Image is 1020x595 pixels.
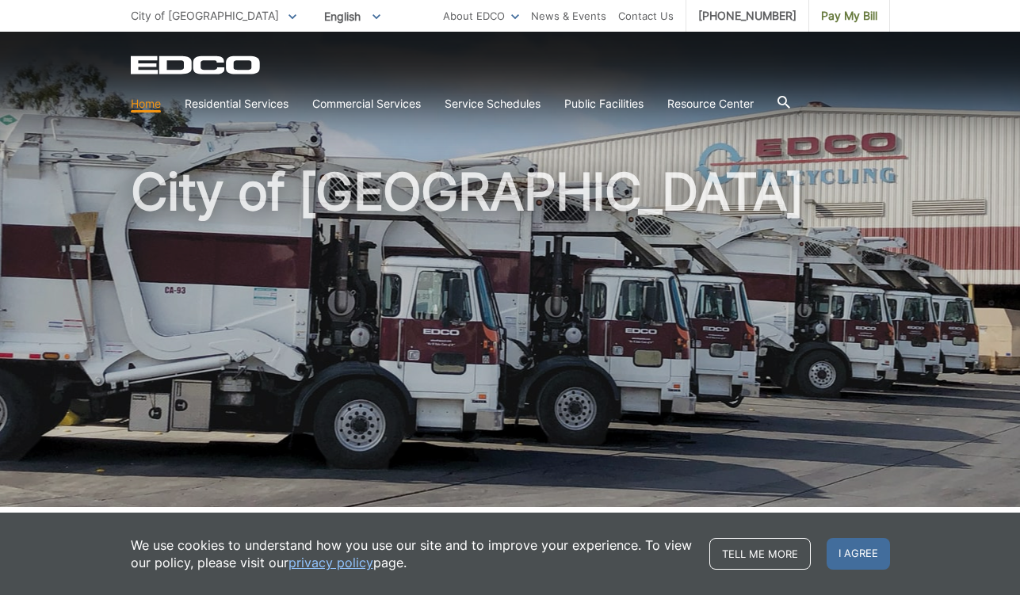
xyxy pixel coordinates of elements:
[821,7,877,25] span: Pay My Bill
[131,95,161,113] a: Home
[131,9,279,22] span: City of [GEOGRAPHIC_DATA]
[827,538,890,570] span: I agree
[185,95,288,113] a: Residential Services
[709,538,811,570] a: Tell me more
[131,55,262,74] a: EDCD logo. Return to the homepage.
[564,95,644,113] a: Public Facilities
[288,554,373,571] a: privacy policy
[131,166,890,514] h1: City of [GEOGRAPHIC_DATA]
[445,95,541,113] a: Service Schedules
[312,3,392,29] span: English
[312,95,421,113] a: Commercial Services
[667,95,754,113] a: Resource Center
[443,7,519,25] a: About EDCO
[131,536,693,571] p: We use cookies to understand how you use our site and to improve your experience. To view our pol...
[531,7,606,25] a: News & Events
[618,7,674,25] a: Contact Us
